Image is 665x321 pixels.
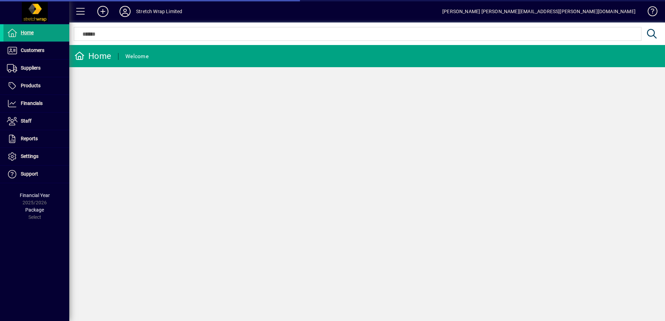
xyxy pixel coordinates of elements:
[3,42,69,59] a: Customers
[125,51,149,62] div: Welcome
[21,100,43,106] span: Financials
[21,83,41,88] span: Products
[136,6,183,17] div: Stretch Wrap Limited
[3,95,69,112] a: Financials
[20,193,50,198] span: Financial Year
[442,6,636,17] div: [PERSON_NAME] [PERSON_NAME][EMAIL_ADDRESS][PERSON_NAME][DOMAIN_NAME]
[21,118,32,124] span: Staff
[3,148,69,165] a: Settings
[3,166,69,183] a: Support
[3,113,69,130] a: Staff
[3,130,69,148] a: Reports
[25,207,44,213] span: Package
[21,136,38,141] span: Reports
[21,30,34,35] span: Home
[3,77,69,95] a: Products
[642,1,656,24] a: Knowledge Base
[114,5,136,18] button: Profile
[21,47,44,53] span: Customers
[21,171,38,177] span: Support
[92,5,114,18] button: Add
[21,65,41,71] span: Suppliers
[74,51,111,62] div: Home
[3,60,69,77] a: Suppliers
[21,153,38,159] span: Settings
